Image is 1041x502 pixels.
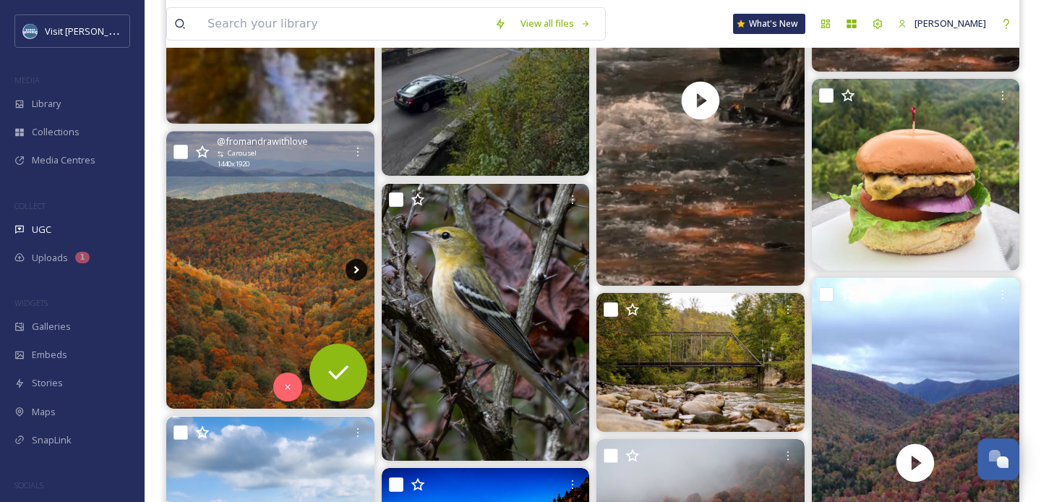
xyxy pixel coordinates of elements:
[32,153,95,167] span: Media Centres
[217,135,308,148] span: @ fromandrawithlove
[75,252,90,263] div: 1
[23,24,38,38] img: images.png
[891,9,993,38] a: [PERSON_NAME]
[14,75,40,85] span: MEDIA
[382,184,590,461] img: #baybreastedwarbler #warblers #warblersofinstagram #warblermigration #nikonz8 #maggievalley #avlt...
[513,9,598,38] a: View all files
[733,14,805,34] a: What's New
[32,433,72,447] span: SnapLink
[14,200,46,211] span: COLLECT
[32,348,67,362] span: Embeds
[32,125,80,139] span: Collections
[32,376,63,390] span: Stories
[217,159,249,169] span: 1440 x 1920
[32,320,71,333] span: Galleries
[32,97,61,111] span: Library
[14,297,48,308] span: WIDGETS
[32,405,56,419] span: Maps
[596,293,805,432] img: taken a few days ago by andre.daugherty.photo, the color is ramping up along the West Fork. Now s...
[32,251,68,265] span: Uploads
[200,8,487,40] input: Search your library
[812,79,1020,270] img: Stacked to perfection. 🍔 We’re grilling burgers today! How do you like it?
[32,223,51,237] span: UGC
[977,438,1019,480] button: Open Chat
[14,480,43,490] span: SOCIALS
[45,24,137,38] span: Visit [PERSON_NAME]
[228,148,257,158] span: Carousel
[166,132,374,409] img: Ready for these colorful broccolis 🍁 . . . . . #blueridge #blueridgemountains #blueridgemoments #...
[914,17,986,30] span: [PERSON_NAME]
